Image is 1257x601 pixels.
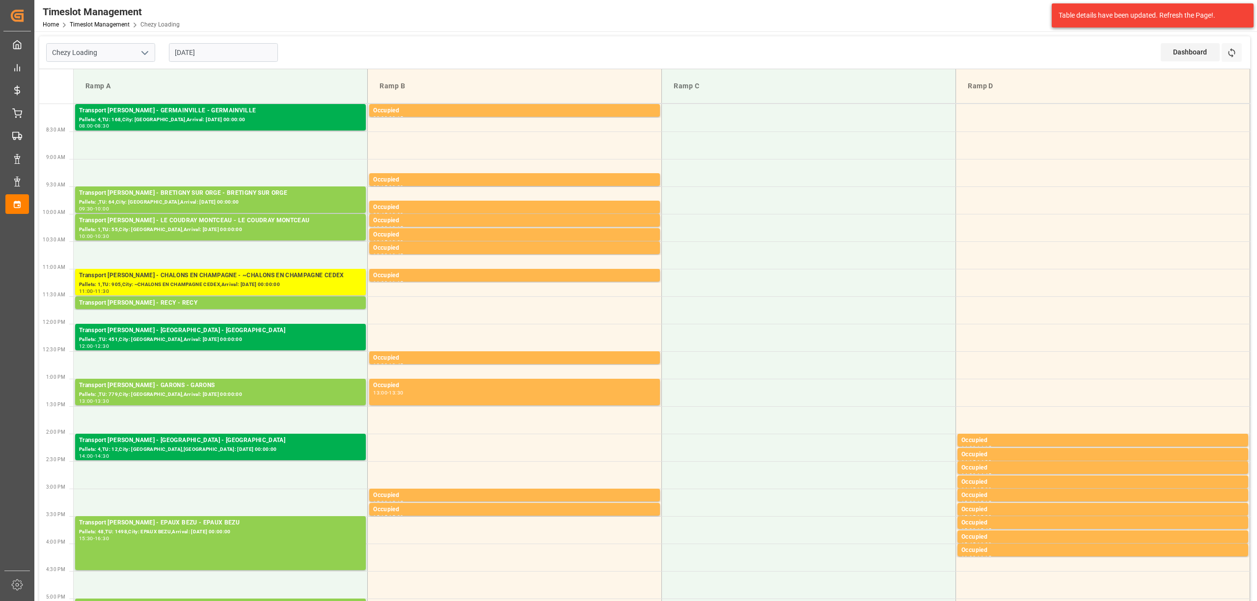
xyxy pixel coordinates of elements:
div: Transport [PERSON_NAME] - GARONS - GARONS [79,381,362,391]
div: 10:15 [389,226,403,230]
div: - [976,460,977,464]
div: 08:00 [79,124,93,128]
div: Occupied [961,450,1244,460]
div: - [93,207,95,211]
div: 10:00 [79,234,93,238]
span: 1:30 PM [46,402,65,407]
div: Occupied [373,230,656,240]
div: 14:30 [977,460,991,464]
div: 13:00 [373,391,387,395]
div: Occupied [961,436,1244,445]
div: 14:45 [977,473,991,477]
div: - [976,487,977,492]
div: 16:30 [95,536,109,541]
div: 14:45 [961,487,976,492]
div: Table details have been updated. Refresh the Page!. [1059,10,1239,21]
div: 09:15 [373,185,387,189]
div: 15:15 [373,515,387,519]
div: 11:15 [389,281,403,285]
div: Occupied [373,203,656,212]
div: Ramp B [376,77,654,95]
div: - [387,240,389,244]
div: 13:30 [95,399,109,403]
div: 14:00 [961,445,976,450]
div: 15:15 [961,515,976,519]
span: 1:00 PM [46,374,65,380]
div: 14:15 [961,460,976,464]
div: - [93,234,95,238]
div: Occupied [373,491,656,500]
div: Pallets: ,TU: 779,City: [GEOGRAPHIC_DATA],Arrival: [DATE] 00:00:00 [79,391,362,399]
div: Ramp A [82,77,359,95]
div: 12:00 [79,344,93,348]
div: Transport [PERSON_NAME] - GERMAINVILLE - GERMAINVILLE [79,106,362,116]
div: Transport [PERSON_NAME] - [GEOGRAPHIC_DATA] - [GEOGRAPHIC_DATA] [79,436,362,445]
div: 16:00 [961,555,976,560]
div: - [387,226,389,230]
span: 4:00 PM [46,539,65,545]
div: 15:15 [977,500,991,505]
span: 3:00 PM [46,484,65,490]
div: 10:30 [95,234,109,238]
span: 9:00 AM [46,155,65,160]
div: 08:00 [373,116,387,120]
div: 10:00 [373,226,387,230]
div: 10:30 [373,253,387,258]
div: - [387,515,389,519]
div: Occupied [373,175,656,185]
input: DD-MM-YYYY [169,43,278,62]
div: - [387,116,389,120]
div: Occupied [961,463,1244,473]
div: - [93,399,95,403]
span: 9:30 AM [46,182,65,187]
div: Occupied [373,353,656,363]
div: 10:45 [389,253,403,258]
div: - [93,454,95,458]
div: 11:30 [95,289,109,293]
div: 12:30 [95,344,109,348]
div: 15:15 [389,500,403,505]
span: 11:00 AM [43,264,65,270]
div: 15:00 [373,500,387,505]
span: 5:00 PM [46,594,65,600]
div: - [93,289,95,293]
div: Occupied [373,216,656,226]
div: 11:00 [373,281,387,285]
div: Occupied [373,271,656,281]
div: 09:30 [389,185,403,189]
div: 15:45 [977,528,991,532]
div: 15:30 [961,528,976,532]
span: 2:30 PM [46,457,65,462]
div: - [976,528,977,532]
div: - [93,344,95,348]
div: Ramp C [670,77,948,95]
div: 15:00 [961,500,976,505]
div: Occupied [373,106,656,116]
span: 3:30 PM [46,512,65,517]
div: Pallets: ,TU: 64,City: [GEOGRAPHIC_DATA],Arrival: [DATE] 00:00:00 [79,198,362,207]
div: 15:30 [389,515,403,519]
div: 08:15 [389,116,403,120]
div: - [976,473,977,477]
div: Pallets: ,TU: 451,City: [GEOGRAPHIC_DATA],Arrival: [DATE] 00:00:00 [79,336,362,344]
a: Home [43,21,59,28]
div: Timeslot Management [43,4,180,19]
div: Occupied [961,518,1244,528]
div: Ramp D [964,77,1242,95]
div: 11:00 [79,289,93,293]
div: 08:30 [95,124,109,128]
div: Pallets: 4,TU: 168,City: [GEOGRAPHIC_DATA],Arrival: [DATE] 00:00:00 [79,116,362,124]
div: 14:15 [977,445,991,450]
div: Pallets: 1,TU: 905,City: ~CHALONS EN CHAMPAGNE CEDEX,Arrival: [DATE] 00:00:00 [79,281,362,289]
div: 16:15 [977,555,991,560]
div: 10:30 [389,240,403,244]
div: 10:00 [95,207,109,211]
div: 09:45 [373,212,387,217]
div: Transport [PERSON_NAME] - CHALONS EN CHAMPAGNE - ~CHALONS EN CHAMPAGNE CEDEX [79,271,362,281]
span: 8:30 AM [46,127,65,132]
div: - [976,445,977,450]
div: Occupied [961,491,1244,500]
div: Occupied [373,243,656,253]
div: 15:30 [79,536,93,541]
div: 16:00 [977,542,991,547]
